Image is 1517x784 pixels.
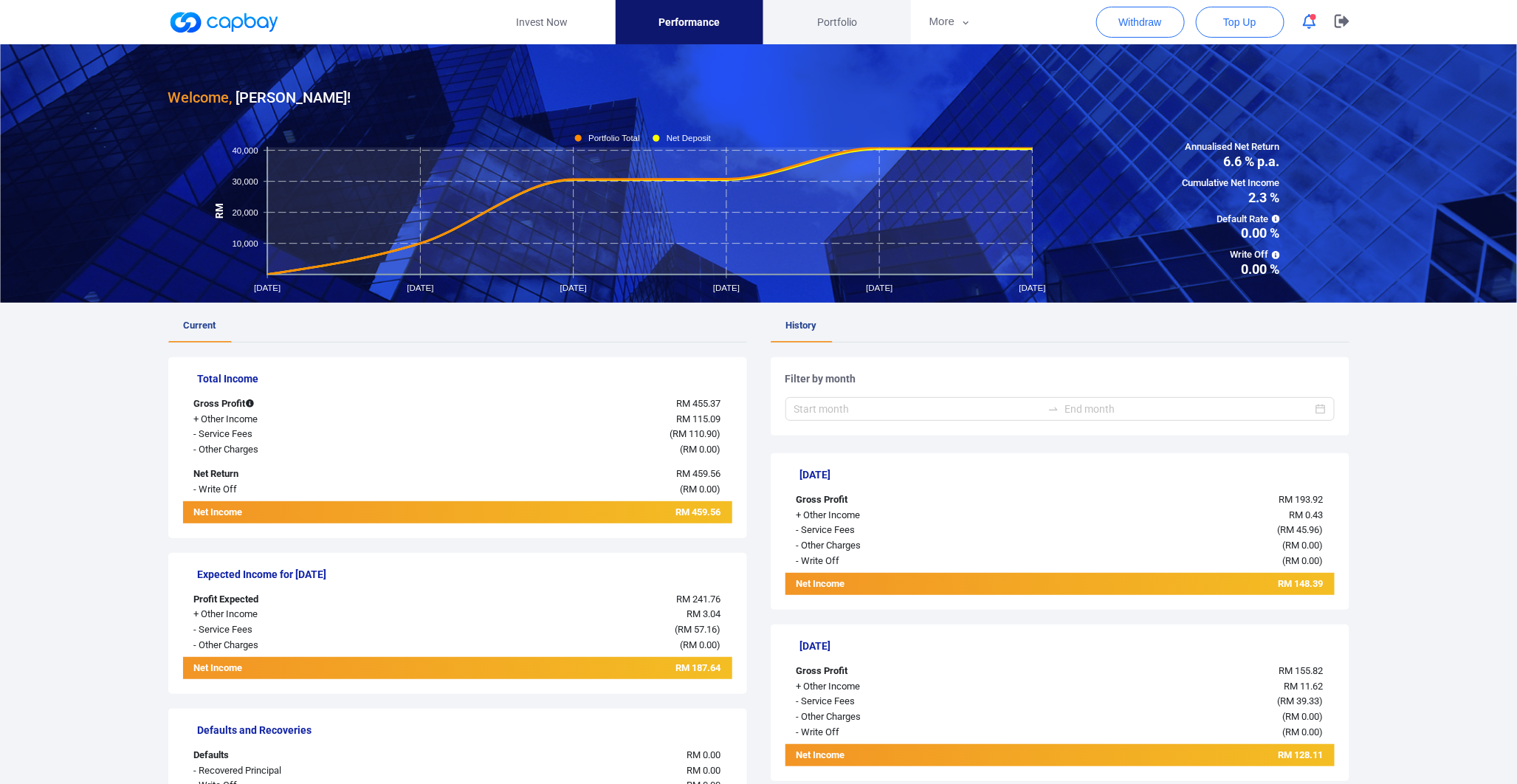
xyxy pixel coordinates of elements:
div: - Service Fees [785,694,1014,709]
tspan: RM [214,203,225,219]
span: 0.00 % [1183,227,1280,240]
span: RM 11.62 [1284,681,1324,692]
div: - Write Off [183,482,412,498]
span: RM 0.43 [1290,509,1324,520]
span: RM 0.00 [684,484,718,495]
div: ( ) [412,638,732,653]
span: RM 459.56 [676,506,721,517]
span: RM 155.82 [1279,665,1324,676]
span: History [786,320,817,331]
tspan: 30,000 [232,176,258,185]
span: RM 148.39 [1279,578,1324,589]
div: ( ) [1014,554,1335,569]
span: Top Up [1223,15,1256,30]
span: RM 110.90 [673,428,718,439]
span: RM 39.33 [1281,695,1320,706]
span: RM 241.76 [677,594,721,605]
div: Gross Profit [785,492,1014,508]
span: Performance [658,14,720,30]
tspan: 10,000 [232,238,258,247]
span: RM 193.92 [1279,494,1324,505]
div: - Other Charges [785,709,1014,725]
span: Portfolio [817,14,857,30]
span: RM 0.00 [1286,711,1320,722]
div: - Service Fees [183,622,412,638]
div: + Other Income [183,412,412,427]
div: - Write Off [785,554,1014,569]
span: RM 0.00 [684,639,718,650]
span: RM 455.37 [677,398,721,409]
div: - Other Charges [183,638,412,653]
tspan: [DATE] [713,283,740,292]
div: Gross Profit [183,396,412,412]
div: ( ) [1014,709,1335,725]
h5: Filter by month [785,372,1335,385]
span: RM 0.00 [1286,540,1320,551]
span: RM 0.00 [687,765,721,776]
span: Default Rate [1183,212,1280,227]
div: Net Return [183,467,412,482]
span: Cumulative Net Income [1183,176,1280,191]
div: + Other Income [785,508,1014,523]
div: ( ) [412,442,732,458]
div: Net Income [183,661,412,679]
tspan: 20,000 [232,207,258,216]
tspan: [DATE] [254,283,281,292]
span: RM 45.96 [1281,524,1320,535]
div: - Other Charges [785,538,1014,554]
h5: [DATE] [800,468,1335,481]
div: ( ) [1014,725,1335,740]
div: Net Income [785,577,1014,595]
span: RM 0.00 [1286,726,1320,737]
div: + Other Income [183,607,412,622]
div: Net Income [183,505,412,523]
div: Defaults [183,748,412,763]
span: 2.3 % [1183,191,1280,204]
span: RM 128.11 [1279,749,1324,760]
span: RM 187.64 [676,662,721,673]
div: ( ) [1014,538,1335,554]
span: 6.6 % p.a. [1183,155,1280,168]
span: RM 57.16 [678,624,718,635]
tspan: [DATE] [560,283,586,292]
tspan: Portfolio Total [588,134,640,142]
span: RM 115.09 [677,413,721,424]
div: ( ) [412,622,732,638]
span: RM 3.04 [687,608,721,619]
span: RM 0.00 [684,444,718,455]
span: Annualised Net Return [1183,140,1280,155]
span: to [1048,403,1059,415]
div: + Other Income [785,679,1014,695]
span: Current [184,320,216,331]
tspan: 40,000 [232,145,258,154]
input: End month [1065,401,1313,417]
div: - Other Charges [183,442,412,458]
div: ( ) [1014,694,1335,709]
button: Withdraw [1096,7,1185,38]
div: ( ) [412,482,732,498]
div: Gross Profit [785,664,1014,679]
tspan: [DATE] [1019,283,1045,292]
span: Write Off [1183,247,1280,263]
span: RM 0.00 [687,749,721,760]
h5: Expected Income for [DATE] [198,568,732,581]
input: Start month [794,401,1042,417]
div: - Recovered Principal [183,763,412,779]
span: Welcome, [168,89,233,106]
span: RM 459.56 [677,468,721,479]
h5: [DATE] [800,639,1335,653]
h5: Total Income [198,372,732,385]
span: RM 0.00 [1286,555,1320,566]
div: Profit Expected [183,592,412,608]
div: ( ) [1014,523,1335,538]
div: - Service Fees [183,427,412,442]
div: - Write Off [785,725,1014,740]
span: swap-right [1048,403,1059,415]
h5: Defaults and Recoveries [198,723,732,737]
tspan: [DATE] [407,283,433,292]
tspan: Net Deposit [666,134,711,142]
tspan: [DATE] [866,283,892,292]
div: ( ) [412,427,732,442]
button: Top Up [1196,7,1284,38]
span: 0.00 % [1183,263,1280,276]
